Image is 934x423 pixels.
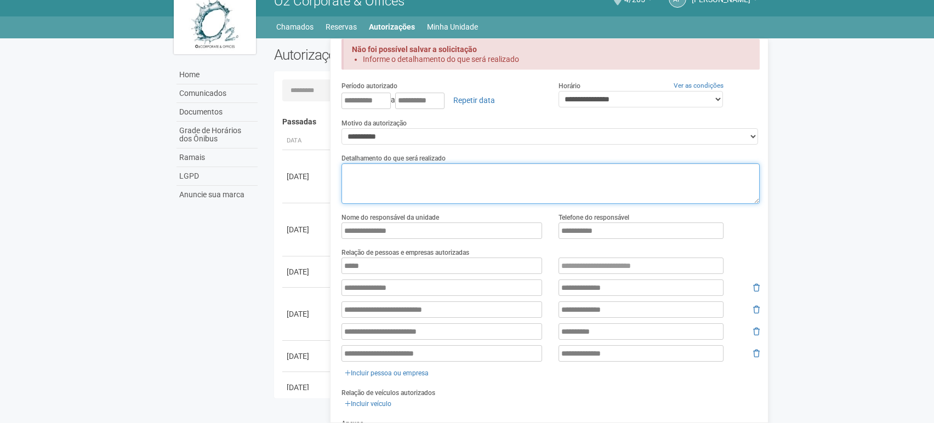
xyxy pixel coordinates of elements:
[427,19,478,35] a: Minha Unidade
[282,118,752,126] h4: Passadas
[287,266,327,277] div: [DATE]
[326,19,357,35] a: Reservas
[287,382,327,393] div: [DATE]
[559,81,580,91] label: Horário
[176,186,258,204] a: Anuncie sua marca
[352,45,477,54] strong: Não foi possível salvar a solicitação
[176,122,258,148] a: Grade de Horários dos Ônibus
[559,213,629,222] label: Telefone do responsável
[369,19,415,35] a: Autorizações
[276,19,314,35] a: Chamados
[341,398,395,410] a: Incluir veículo
[282,132,332,150] th: Data
[287,308,327,319] div: [DATE]
[176,103,258,122] a: Documentos
[341,213,439,222] label: Nome do responsável da unidade
[341,388,435,398] label: Relação de veículos autorizados
[341,118,407,128] label: Motivo da autorização
[446,91,502,110] a: Repetir data
[753,350,760,357] i: Remover
[176,148,258,167] a: Ramais
[176,84,258,103] a: Comunicados
[753,284,760,291] i: Remover
[274,47,509,63] h2: Autorizações
[176,66,258,84] a: Home
[753,306,760,313] i: Remover
[176,167,258,186] a: LGPD
[753,328,760,335] i: Remover
[287,224,327,235] div: [DATE]
[287,351,327,362] div: [DATE]
[363,54,741,64] li: Informe o detalhamento do que será realizado
[341,367,432,379] a: Incluir pessoa ou empresa
[341,91,543,110] div: a
[341,248,469,258] label: Relação de pessoas e empresas autorizadas
[341,81,397,91] label: Período autorizado
[287,171,327,182] div: [DATE]
[674,82,724,89] a: Ver as condições
[341,153,446,163] label: Detalhamento do que será realizado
